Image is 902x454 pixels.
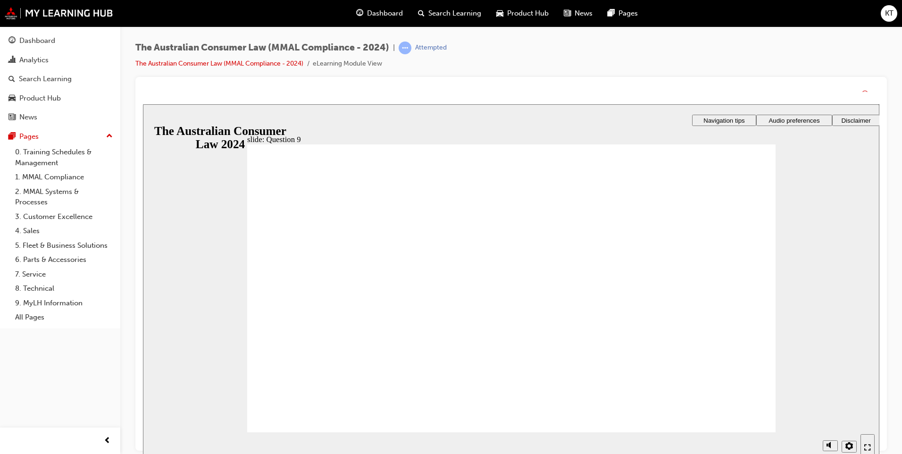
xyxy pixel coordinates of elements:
[698,13,727,20] span: Disclaimer
[613,10,689,22] button: Audio preferences
[367,8,403,19] span: Dashboard
[19,131,39,142] div: Pages
[11,267,117,282] a: 7. Service
[618,8,638,19] span: Pages
[11,210,117,224] a: 3. Customer Excellence
[681,348,742,355] input: volume
[8,133,16,141] span: pages-icon
[4,30,117,128] button: DashboardAnalyticsSearch LearningProduct HubNews
[556,4,600,23] a: news-iconNews
[356,8,363,19] span: guage-icon
[106,130,113,143] span: up-icon
[399,42,411,54] span: learningRecordVerb_ATTEMPT-icon
[575,8,593,19] span: News
[415,43,447,52] div: Attempted
[349,4,410,23] a: guage-iconDashboard
[4,90,117,107] a: Product Hub
[564,8,571,19] span: news-icon
[11,310,117,325] a: All Pages
[4,128,117,145] button: Pages
[11,252,117,267] a: 6. Parts & Accessories
[313,59,382,69] li: eLearning Module View
[104,435,111,447] span: prev-icon
[699,348,718,376] label: Zoom to fit
[8,56,16,65] span: chart-icon
[885,8,894,19] span: KT
[393,42,395,53] span: |
[4,70,117,88] a: Search Learning
[19,35,55,46] div: Dashboard
[718,330,732,357] button: Enter full-screen (Ctrl+Alt+F)
[4,32,117,50] a: Dashboard
[19,112,37,123] div: News
[418,8,425,19] span: search-icon
[11,224,117,238] a: 4. Sales
[135,59,303,67] a: The Australian Consumer Law (MMAL Compliance - 2024)
[11,238,117,253] a: 5. Fleet & Business Solutions
[881,5,897,22] button: KT
[600,4,645,23] a: pages-iconPages
[5,7,113,19] img: mmal
[4,109,117,126] a: News
[19,74,72,84] div: Search Learning
[11,170,117,185] a: 1. MMAL Compliance
[428,8,481,19] span: Search Learning
[19,93,61,104] div: Product Hub
[11,145,117,170] a: 0. Training Schedules & Management
[496,8,503,19] span: car-icon
[4,51,117,69] a: Analytics
[626,13,676,20] span: Audio preferences
[8,113,16,122] span: news-icon
[11,281,117,296] a: 8. Technical
[675,328,713,359] div: misc controls
[549,10,613,22] button: Navigation tips
[718,328,732,359] nav: slide navigation
[489,4,556,23] a: car-iconProduct Hub
[680,336,695,347] button: Mute (Ctrl+Alt+M)
[11,185,117,210] a: 2. MMAL Systems & Processes
[11,296,117,311] a: 9. MyLH Information
[689,10,737,22] button: Disclaimer
[8,75,15,84] span: search-icon
[19,55,49,66] div: Analytics
[507,8,549,19] span: Product Hub
[608,8,615,19] span: pages-icon
[560,13,601,20] span: Navigation tips
[8,94,16,103] span: car-icon
[410,4,489,23] a: search-iconSearch Learning
[699,336,714,348] button: Settings
[135,42,389,53] span: The Australian Consumer Law (MMAL Compliance - 2024)
[8,37,16,45] span: guage-icon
